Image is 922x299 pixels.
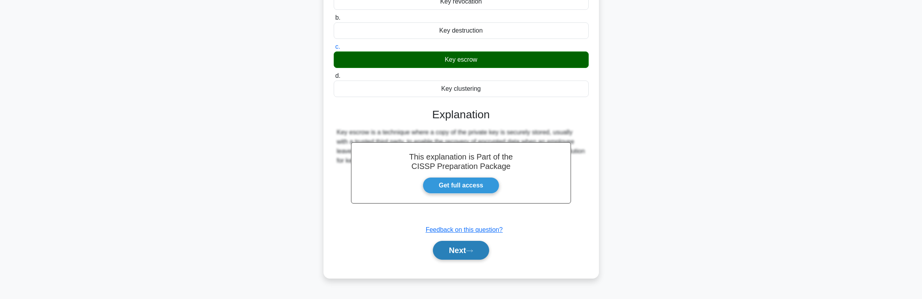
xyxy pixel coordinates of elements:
button: Next [433,241,489,260]
span: b. [335,14,340,21]
div: Key clustering [334,81,589,97]
span: d. [335,72,340,79]
a: Get full access [423,177,499,194]
h3: Explanation [338,108,584,121]
div: Key destruction [334,22,589,39]
div: Key escrow [334,51,589,68]
a: Feedback on this question? [426,226,503,233]
span: c. [335,43,340,50]
div: Key escrow is a technique where a copy of the private key is securely stored, usually with a trus... [337,128,586,165]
